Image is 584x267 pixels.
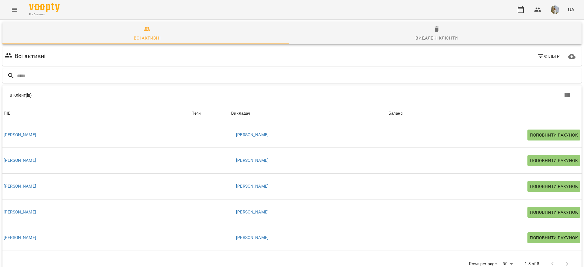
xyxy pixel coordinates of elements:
[231,110,250,117] div: Викладач
[527,181,580,192] button: Поповнити рахунок
[530,209,578,216] span: Поповнити рахунок
[560,88,574,102] button: Показати колонки
[568,6,574,13] span: UA
[4,183,36,189] a: [PERSON_NAME]
[231,110,250,117] div: Sort
[4,158,36,164] a: [PERSON_NAME]
[388,110,403,117] div: Sort
[29,12,60,16] span: For Business
[415,34,458,42] div: Видалені клієнти
[527,232,580,243] button: Поповнити рахунок
[4,132,36,138] a: [PERSON_NAME]
[527,207,580,218] button: Поповнити рахунок
[29,3,60,12] img: Voopty Logo
[15,51,46,61] h6: Всі активні
[4,209,36,215] a: [PERSON_NAME]
[231,110,386,117] span: Викладач
[530,131,578,139] span: Поповнити рахунок
[4,110,189,117] span: ПІБ
[527,155,580,166] button: Поповнити рахунок
[236,235,269,241] a: [PERSON_NAME]
[537,53,560,60] span: Фільтр
[527,130,580,140] button: Поповнити рахунок
[530,234,578,241] span: Поповнити рахунок
[236,209,269,215] a: [PERSON_NAME]
[192,110,229,117] div: Теги
[530,157,578,164] span: Поповнити рахунок
[4,110,11,117] div: ПІБ
[469,261,498,267] p: Rows per page:
[236,132,269,138] a: [PERSON_NAME]
[565,4,577,15] button: UA
[7,2,22,17] button: Menu
[236,158,269,164] a: [PERSON_NAME]
[236,183,269,189] a: [PERSON_NAME]
[530,183,578,190] span: Поповнити рахунок
[388,110,403,117] div: Баланс
[4,110,11,117] div: Sort
[2,85,582,105] div: Table Toolbar
[551,5,559,14] img: 2693ff5fab4ac5c18e9886587ab8f966.jpg
[535,51,562,62] button: Фільтр
[4,235,36,241] a: [PERSON_NAME]
[10,92,296,98] div: 8 Клієнт(ів)
[388,110,580,117] span: Баланс
[134,34,161,42] div: Всі активні
[525,261,539,267] p: 1-8 of 8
